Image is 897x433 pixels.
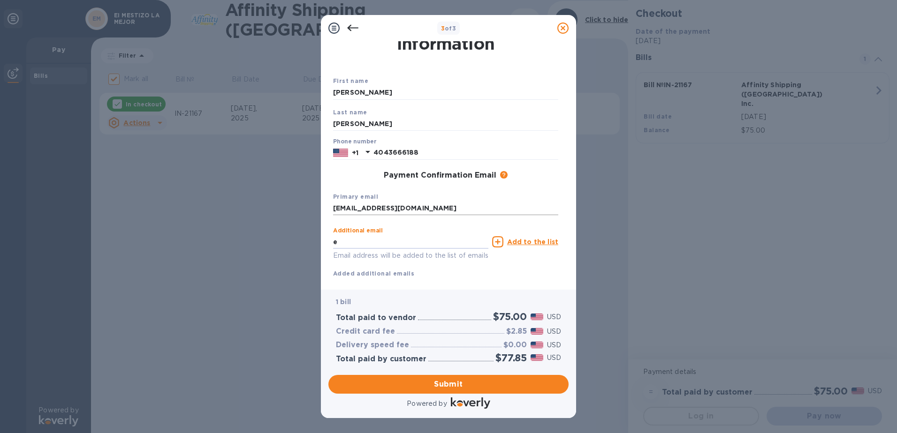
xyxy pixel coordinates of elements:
[333,86,558,100] input: Enter your first name
[441,25,445,32] span: 3
[336,298,351,306] b: 1 bill
[373,146,558,160] input: Enter your phone number
[547,327,561,336] p: USD
[328,375,569,394] button: Submit
[407,399,447,409] p: Powered by
[531,354,543,361] img: USD
[384,171,496,180] h3: Payment Confirmation Email
[333,109,367,116] b: Last name
[333,148,348,158] img: US
[333,228,383,234] label: Additional email
[333,250,488,261] p: Email address will be added to the list of emails
[333,77,368,84] b: First name
[547,340,561,350] p: USD
[451,397,490,409] img: Logo
[493,311,527,322] h2: $75.00
[333,14,558,53] h1: Payment Contact Information
[531,314,543,320] img: USD
[336,379,561,390] span: Submit
[503,341,527,350] h3: $0.00
[336,314,416,322] h3: Total paid to vendor
[547,353,561,363] p: USD
[333,202,558,216] input: Enter your primary name
[441,25,456,32] b: of 3
[333,235,488,249] input: Enter additional email
[531,328,543,335] img: USD
[336,327,395,336] h3: Credit card fee
[506,327,527,336] h3: $2.85
[495,352,527,364] h2: $77.85
[507,238,558,246] u: Add to the list
[336,341,409,350] h3: Delivery speed fee
[333,193,378,200] b: Primary email
[352,148,358,157] p: +1
[333,270,414,277] b: Added additional emails
[333,139,376,145] label: Phone number
[336,355,426,364] h3: Total paid by customer
[531,342,543,348] img: USD
[547,312,561,322] p: USD
[333,117,558,131] input: Enter your last name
